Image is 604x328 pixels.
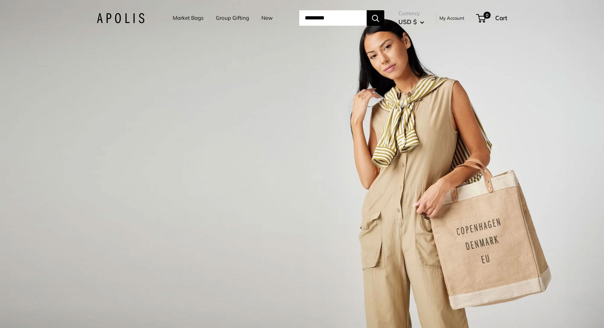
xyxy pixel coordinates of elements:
[484,12,491,19] span: 0
[495,14,507,22] span: Cart
[173,13,203,23] a: Market Bags
[477,12,507,24] a: 0 Cart
[398,8,424,18] span: Currency
[398,18,417,25] span: USD $
[97,13,144,23] img: Apolis
[367,10,384,26] button: Search
[439,14,464,22] a: My Account
[216,13,249,23] a: Group Gifting
[299,10,367,26] input: Search...
[398,16,424,28] button: USD $
[261,13,273,23] a: New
